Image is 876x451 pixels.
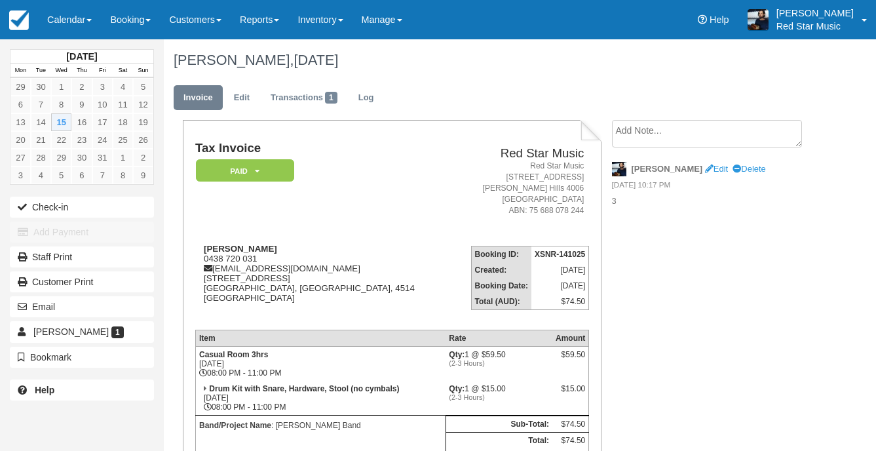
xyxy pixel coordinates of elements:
[133,64,153,78] th: Sun
[195,346,446,381] td: [DATE] 08:00 PM - 11:00 PM
[31,64,51,78] th: Tue
[71,113,92,131] a: 16
[111,326,124,338] span: 1
[71,167,92,184] a: 6
[31,96,51,113] a: 7
[10,296,154,317] button: Email
[261,85,347,111] a: Transactions1
[531,278,589,294] td: [DATE]
[10,167,31,184] a: 3
[776,7,854,20] p: [PERSON_NAME]
[449,393,549,401] em: (2-3 Hours)
[471,294,531,310] th: Total (AUD):
[199,419,442,432] p: : [PERSON_NAME] Band
[35,385,54,395] b: Help
[31,78,51,96] a: 30
[133,78,153,96] a: 5
[133,167,153,184] a: 9
[71,78,92,96] a: 2
[51,78,71,96] a: 1
[531,294,589,310] td: $74.50
[51,167,71,184] a: 5
[449,384,465,393] strong: Qty
[10,246,154,267] a: Staff Print
[449,359,549,367] em: (2-3 Hours)
[113,96,133,113] a: 11
[51,96,71,113] a: 8
[51,64,71,78] th: Wed
[449,350,465,359] strong: Qty
[199,421,271,430] strong: Band/Project Name
[204,244,277,254] strong: [PERSON_NAME]
[552,432,589,448] td: $74.50
[209,384,399,393] strong: Drum Kit with Snare, Hardware, Stool (no cymbals)
[195,330,446,346] th: Item
[457,147,584,161] h2: Red Star Music
[552,416,589,432] td: $74.50
[195,142,451,155] h1: Tax Invoice
[325,92,337,104] span: 1
[92,64,113,78] th: Fri
[113,167,133,184] a: 8
[10,347,154,368] button: Bookmark
[195,381,446,416] td: [DATE] 08:00 PM - 11:00 PM
[31,167,51,184] a: 4
[446,346,552,381] td: 1 @ $59.50
[446,432,552,448] th: Total:
[748,9,769,30] img: A1
[92,131,113,149] a: 24
[471,278,531,294] th: Booking Date:
[174,52,811,68] h1: [PERSON_NAME],
[71,131,92,149] a: 23
[10,96,31,113] a: 6
[531,262,589,278] td: [DATE]
[195,244,451,319] div: 0438 720 031 [EMAIL_ADDRESS][DOMAIN_NAME] [STREET_ADDRESS] [GEOGRAPHIC_DATA], [GEOGRAPHIC_DATA], ...
[10,222,154,243] button: Add Payment
[471,246,531,262] th: Booking ID:
[51,149,71,167] a: 29
[33,326,109,337] span: [PERSON_NAME]
[196,159,294,182] em: Paid
[31,149,51,167] a: 28
[446,381,552,416] td: 1 @ $15.00
[195,159,290,183] a: Paid
[92,96,113,113] a: 10
[224,85,259,111] a: Edit
[10,78,31,96] a: 29
[71,96,92,113] a: 9
[552,330,589,346] th: Amount
[10,197,154,218] button: Check-in
[113,113,133,131] a: 18
[10,131,31,149] a: 20
[133,96,153,113] a: 12
[31,131,51,149] a: 21
[446,416,552,432] th: Sub-Total:
[612,180,811,194] em: [DATE] 10:17 PM
[92,113,113,131] a: 17
[294,52,338,68] span: [DATE]
[776,20,854,33] p: Red Star Music
[92,149,113,167] a: 31
[471,262,531,278] th: Created:
[612,195,811,208] p: 3
[113,131,133,149] a: 25
[9,10,29,30] img: checkfront-main-nav-mini-logo.png
[10,149,31,167] a: 27
[31,113,51,131] a: 14
[113,64,133,78] th: Sat
[133,149,153,167] a: 2
[10,321,154,342] a: [PERSON_NAME] 1
[113,78,133,96] a: 4
[71,149,92,167] a: 30
[10,113,31,131] a: 13
[556,350,585,370] div: $59.50
[632,164,703,174] strong: [PERSON_NAME]
[133,131,153,149] a: 26
[535,250,585,259] strong: XSNR-141025
[113,149,133,167] a: 1
[349,85,384,111] a: Log
[66,51,97,62] strong: [DATE]
[10,380,154,401] a: Help
[446,330,552,346] th: Rate
[10,64,31,78] th: Mon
